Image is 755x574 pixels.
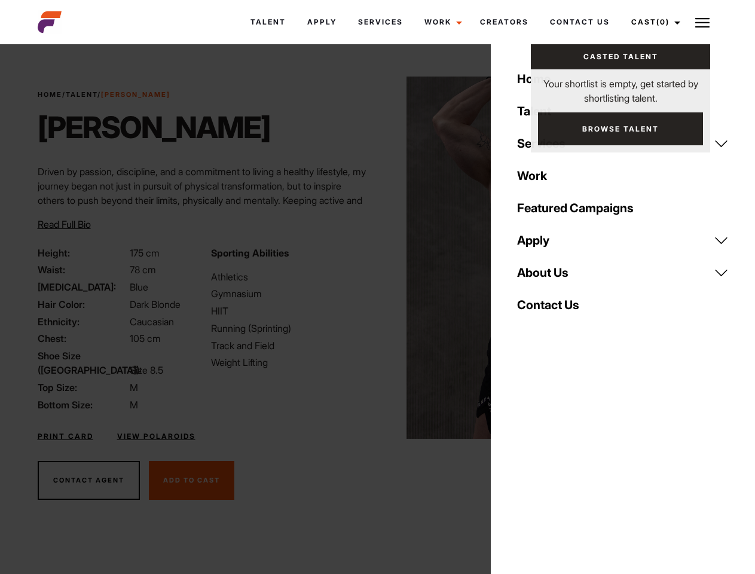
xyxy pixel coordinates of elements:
[66,90,97,99] a: Talent
[130,247,160,259] span: 175 cm
[38,380,127,395] span: Top Size:
[538,112,703,145] a: Browse Talent
[130,316,174,328] span: Caucasian
[38,431,93,442] a: Print Card
[38,349,127,377] span: Shoe Size ([GEOGRAPHIC_DATA]):
[469,6,539,38] a: Creators
[149,461,234,500] button: Add To Cast
[510,289,736,321] a: Contact Us
[656,17,670,26] span: (0)
[38,280,127,294] span: [MEDICAL_DATA]:
[38,109,270,145] h1: [PERSON_NAME]
[163,476,220,484] span: Add To Cast
[130,264,156,276] span: 78 cm
[240,6,297,38] a: Talent
[38,218,91,230] span: Read Full Bio
[211,270,370,284] li: Athletics
[211,286,370,301] li: Gymnasium
[38,331,127,346] span: Chest:
[38,262,127,277] span: Waist:
[531,44,710,69] a: Casted Talent
[347,6,414,38] a: Services
[510,63,736,95] a: Home
[510,257,736,289] a: About Us
[130,298,181,310] span: Dark Blonde
[38,315,127,329] span: Ethnicity:
[211,355,370,370] li: Weight Lifting
[101,90,170,99] strong: [PERSON_NAME]
[130,399,138,411] span: M
[510,192,736,224] a: Featured Campaigns
[510,160,736,192] a: Work
[117,431,195,442] a: View Polaroids
[38,10,62,34] img: cropped-aefm-brand-fav-22-square.png
[130,281,148,293] span: Blue
[38,398,127,412] span: Bottom Size:
[211,247,289,259] strong: Sporting Abilities
[130,381,138,393] span: M
[531,69,710,105] p: Your shortlist is empty, get started by shortlisting talent.
[211,321,370,335] li: Running (Sprinting)
[38,461,140,500] button: Contact Agent
[130,332,161,344] span: 105 cm
[510,224,736,257] a: Apply
[38,90,62,99] a: Home
[38,297,127,312] span: Hair Color:
[695,16,710,30] img: Burger icon
[211,338,370,353] li: Track and Field
[211,304,370,318] li: HIIT
[297,6,347,38] a: Apply
[38,164,371,236] p: Driven by passion, discipline, and a commitment to living a healthy lifestyle, my journey began n...
[510,127,736,160] a: Services
[539,6,620,38] a: Contact Us
[510,95,736,127] a: Talent
[38,90,170,100] span: / /
[414,6,469,38] a: Work
[620,6,687,38] a: Cast(0)
[130,364,163,376] span: Size 8.5
[38,246,127,260] span: Height:
[38,217,91,231] button: Read Full Bio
